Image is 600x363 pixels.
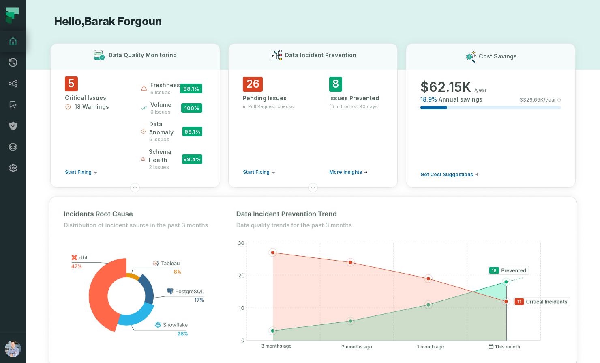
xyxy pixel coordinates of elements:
[420,79,471,95] span: $ 62.15K
[479,52,517,61] h3: Cost Savings
[149,120,182,136] span: data anomaly
[420,171,473,178] span: Get Cost Suggestions
[50,43,220,188] button: Data Quality Monitoring5Critical Issues18 WarningsStart Fixingfreshness6 issues98.1%volume0 issue...
[65,169,97,175] a: Start Fixing
[329,77,342,92] span: 8
[150,89,180,96] span: 6 issues
[329,94,383,102] div: Issues Prevented
[228,43,398,188] button: Data Incident Prevention26Pending Issuesin Pull Request checksStart Fixing8Issues PreventedIn the...
[149,148,182,164] span: schema health
[75,103,109,111] span: 18 Warnings
[243,169,270,175] span: Start Fixing
[439,95,482,104] span: Annual savings
[329,169,362,175] span: More insights
[150,109,171,115] span: 0 issues
[182,154,202,164] span: 99.4 %
[5,341,21,357] img: avatar of Alon Nafta
[336,103,378,110] span: In the last 90 days
[420,171,479,178] a: Get Cost Suggestions
[329,169,368,175] a: More insights
[181,103,202,113] span: 100 %
[150,101,171,109] span: volume
[243,77,263,92] span: 26
[406,43,576,188] button: Cost Savings$62.15K/year18.9%Annual savings$329.66K/yearGet Cost Suggestions
[50,15,576,29] h1: Hello, Barak Forgoun
[150,81,180,89] span: freshness
[149,164,182,171] span: 2 issues
[182,127,202,136] span: 98.1 %
[180,84,202,93] span: 98.1 %
[285,51,356,59] h3: Data Incident Prevention
[243,103,294,110] span: in Pull Request checks
[243,94,297,102] div: Pending Issues
[474,87,487,93] span: /year
[420,95,437,104] span: 18.9 %
[109,51,177,59] h3: Data Quality Monitoring
[65,94,126,102] div: Critical Issues
[65,169,92,175] span: Start Fixing
[65,76,78,91] span: 5
[149,136,182,143] span: 6 issues
[243,169,275,175] a: Start Fixing
[520,97,556,103] span: $ 329.66K /year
